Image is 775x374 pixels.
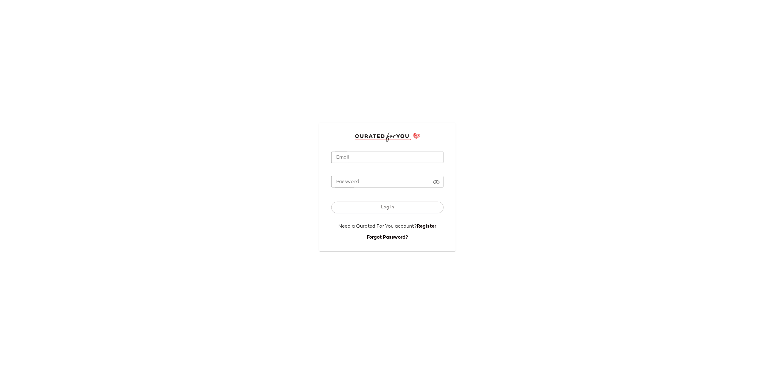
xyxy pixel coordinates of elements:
[367,235,408,240] a: Forgot Password?
[381,205,394,210] span: Log In
[331,202,444,213] button: Log In
[339,224,417,229] span: Need a Curated For You account?
[355,133,420,142] img: cfy_login_logo.DGdB1djN.svg
[417,224,437,229] a: Register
